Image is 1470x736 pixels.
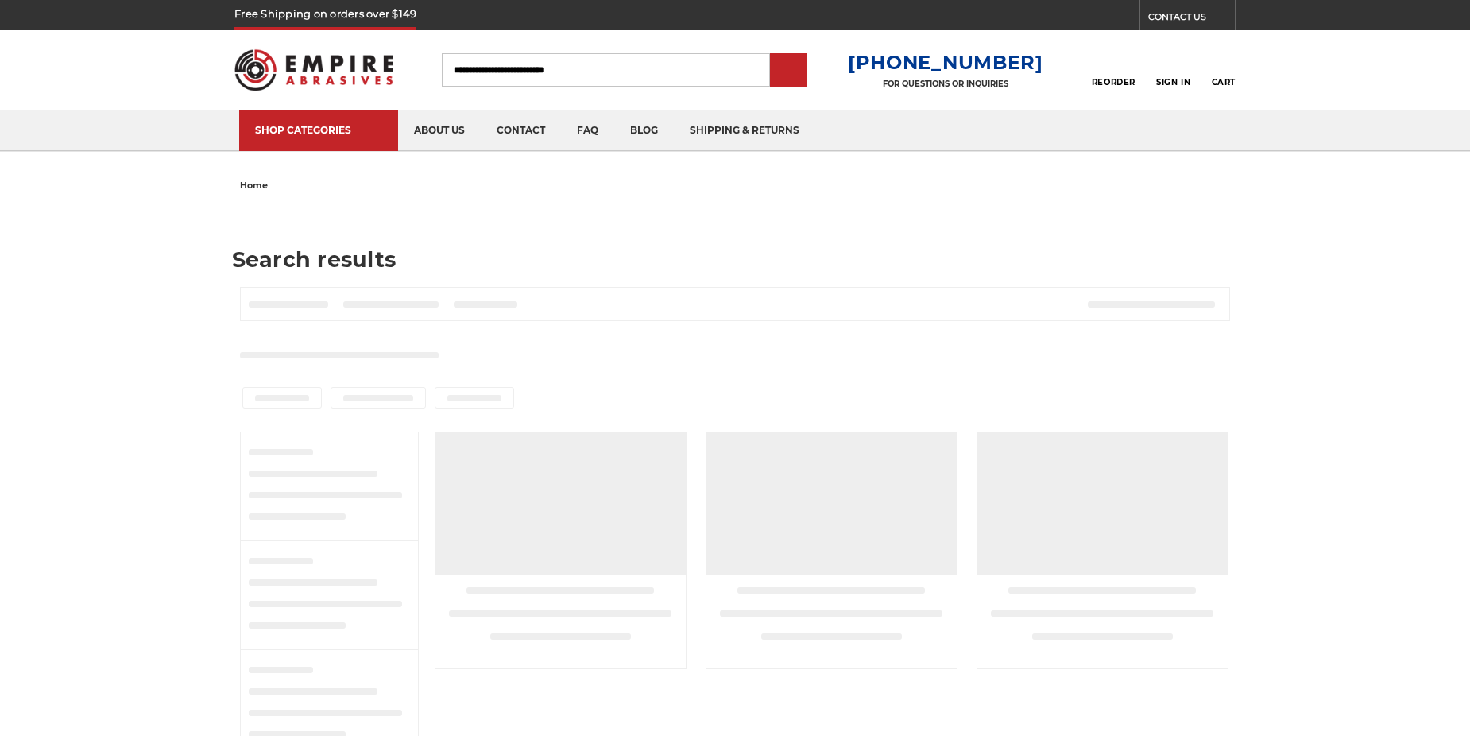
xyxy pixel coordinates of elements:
a: [PHONE_NUMBER] [848,51,1043,74]
span: Sign In [1156,77,1190,87]
a: contact [481,110,561,151]
a: faq [561,110,614,151]
span: Reorder [1092,77,1135,87]
a: CONTACT US [1148,8,1235,30]
a: blog [614,110,674,151]
input: Submit [772,55,804,87]
a: shipping & returns [674,110,815,151]
span: Cart [1212,77,1236,87]
a: Reorder [1092,52,1135,87]
img: Empire Abrasives [234,39,393,101]
p: FOR QUESTIONS OR INQUIRIES [848,79,1043,89]
span: home [240,180,268,191]
a: Cart [1212,52,1236,87]
h1: Search results [232,249,1239,270]
div: SHOP CATEGORIES [255,124,382,136]
a: about us [398,110,481,151]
